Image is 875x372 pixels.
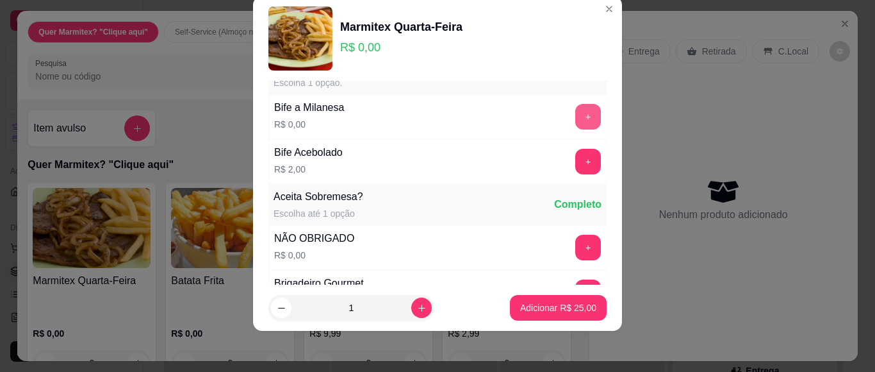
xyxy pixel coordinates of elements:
[271,298,291,318] button: decrease-product-quantity
[274,118,344,131] p: R$ 0,00
[510,295,607,321] button: Adicionar R$ 25,00
[411,298,432,318] button: increase-product-quantity
[274,100,344,115] div: Bife a Milanesa
[274,189,363,205] div: Aceita Sobremesa?
[340,38,462,56] p: R$ 0,00
[274,163,343,176] p: R$ 2,00
[274,207,363,220] div: Escolha até 1 opção
[274,276,364,291] div: Brigadeiro Gourmet
[554,197,601,212] div: Completo
[575,149,601,174] button: add
[274,145,343,160] div: Bife Acebolado
[274,249,354,262] p: R$ 0,00
[274,76,342,89] div: Escolha 1 opção.
[274,231,354,246] div: NÃO OBRIGADO
[575,235,601,260] button: add
[575,104,601,130] button: add
[520,301,596,314] p: Adicionar R$ 25,00
[340,18,462,36] div: Marmitex Quarta-Feira
[575,280,601,305] button: add
[268,6,332,71] img: product-image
